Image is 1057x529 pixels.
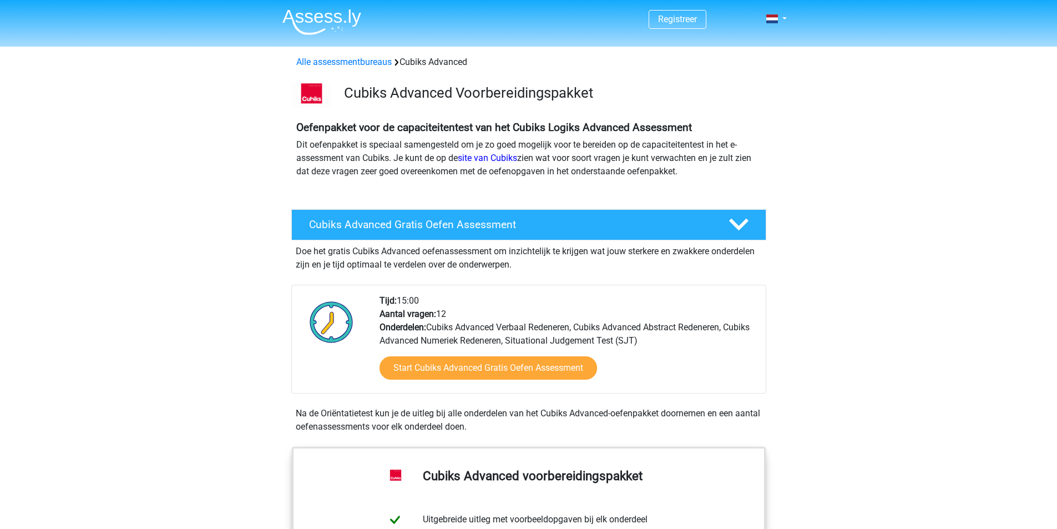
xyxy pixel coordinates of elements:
[458,153,517,163] a: site van Cubiks
[309,218,711,231] h4: Cubiks Advanced Gratis Oefen Assessment
[287,209,771,240] a: Cubiks Advanced Gratis Oefen Assessment
[296,57,392,67] a: Alle assessmentbureaus
[296,121,692,134] b: Oefenpakket voor de capaciteitentest van het Cubiks Logiks Advanced Assessment
[304,294,360,350] img: Klok
[344,84,757,102] h3: Cubiks Advanced Voorbereidingspakket
[658,14,697,24] a: Registreer
[371,294,765,393] div: 15:00 12 Cubiks Advanced Verbaal Redeneren, Cubiks Advanced Abstract Redeneren, Cubiks Advanced N...
[380,356,597,380] a: Start Cubiks Advanced Gratis Oefen Assessment
[296,138,761,178] p: Dit oefenpakket is speciaal samengesteld om je zo goed mogelijk voor te bereiden op de capaciteit...
[380,309,436,319] b: Aantal vragen:
[282,9,361,35] img: Assessly
[291,240,766,271] div: Doe het gratis Cubiks Advanced oefenassessment om inzichtelijk te krijgen wat jouw sterkere en zw...
[291,407,766,434] div: Na de Oriëntatietest kun je de uitleg bij alle onderdelen van het Cubiks Advanced-oefenpakket doo...
[380,295,397,306] b: Tijd:
[292,56,766,69] div: Cubiks Advanced
[292,82,331,108] img: logo-cubiks-300x193.png
[380,322,426,332] b: Onderdelen:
